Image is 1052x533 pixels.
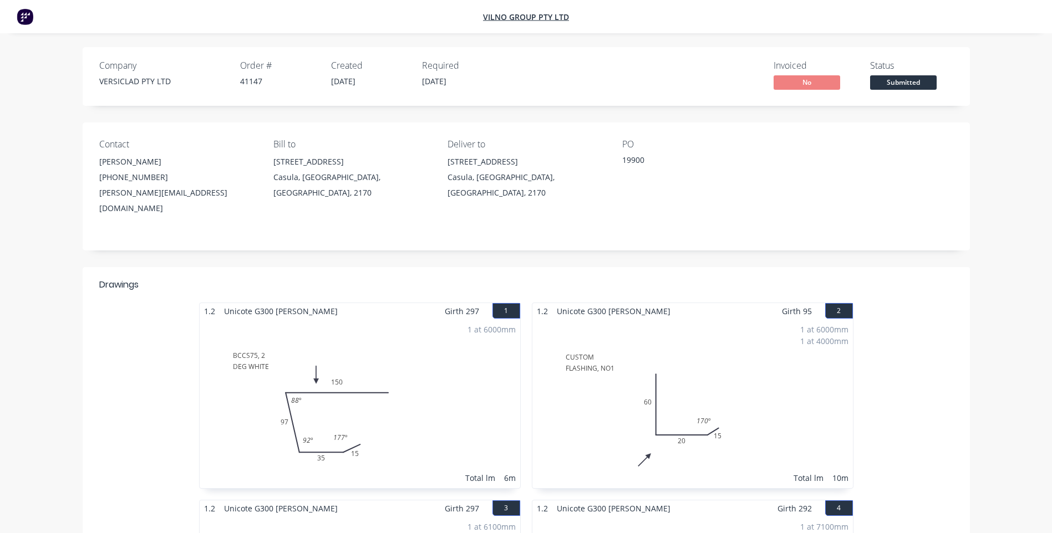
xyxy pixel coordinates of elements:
[220,303,342,319] span: Unicote G300 [PERSON_NAME]
[331,76,355,86] span: [DATE]
[467,324,516,335] div: 1 at 6000mm
[777,500,812,516] span: Girth 292
[832,472,848,484] div: 10m
[774,60,857,71] div: Invoiced
[800,324,848,335] div: 1 at 6000mm
[532,303,552,319] span: 1.2
[445,500,479,516] span: Girth 297
[825,303,853,319] button: 2
[99,170,256,185] div: [PHONE_NUMBER]
[622,154,761,170] div: 19900
[273,154,430,201] div: [STREET_ADDRESS]Casula, [GEOGRAPHIC_DATA], [GEOGRAPHIC_DATA], 2170
[552,500,675,516] span: Unicote G300 [PERSON_NAME]
[99,154,256,216] div: [PERSON_NAME][PHONE_NUMBER][PERSON_NAME][EMAIL_ADDRESS][DOMAIN_NAME]
[422,76,446,86] span: [DATE]
[448,170,604,201] div: Casula, [GEOGRAPHIC_DATA], [GEOGRAPHIC_DATA], 2170
[99,278,139,291] div: Drawings
[200,319,520,488] div: BCCS75, 2DEG WHITE153597150177º92º88º1 at 6000mmTotal lm6m
[448,154,604,201] div: [STREET_ADDRESS]Casula, [GEOGRAPHIC_DATA], [GEOGRAPHIC_DATA], 2170
[800,521,848,532] div: 1 at 7100mm
[532,319,853,488] div: CUSTOMFLASHING, NO1602015170º1 at 6000mm1 at 4000mmTotal lm10m
[445,303,479,319] span: Girth 297
[422,60,500,71] div: Required
[240,60,318,71] div: Order #
[465,472,495,484] div: Total lm
[622,139,779,150] div: PO
[825,500,853,516] button: 4
[467,521,516,532] div: 1 at 6100mm
[99,185,256,216] div: [PERSON_NAME][EMAIL_ADDRESS][DOMAIN_NAME]
[200,500,220,516] span: 1.2
[774,75,840,89] span: No
[273,139,430,150] div: Bill to
[782,303,812,319] span: Girth 95
[870,60,953,71] div: Status
[99,154,256,170] div: [PERSON_NAME]
[99,75,227,87] div: VERSICLAD PTY LTD
[794,472,824,484] div: Total lm
[17,8,33,25] img: Factory
[99,60,227,71] div: Company
[870,75,937,89] span: Submitted
[240,75,318,87] div: 41147
[800,335,848,347] div: 1 at 4000mm
[200,303,220,319] span: 1.2
[273,170,430,201] div: Casula, [GEOGRAPHIC_DATA], [GEOGRAPHIC_DATA], 2170
[492,303,520,319] button: 1
[99,139,256,150] div: Contact
[504,472,516,484] div: 6m
[532,500,552,516] span: 1.2
[220,500,342,516] span: Unicote G300 [PERSON_NAME]
[492,500,520,516] button: 3
[552,303,675,319] span: Unicote G300 [PERSON_NAME]
[483,12,569,22] a: Vilno Group Pty Ltd
[331,60,409,71] div: Created
[448,154,604,170] div: [STREET_ADDRESS]
[273,154,430,170] div: [STREET_ADDRESS]
[448,139,604,150] div: Deliver to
